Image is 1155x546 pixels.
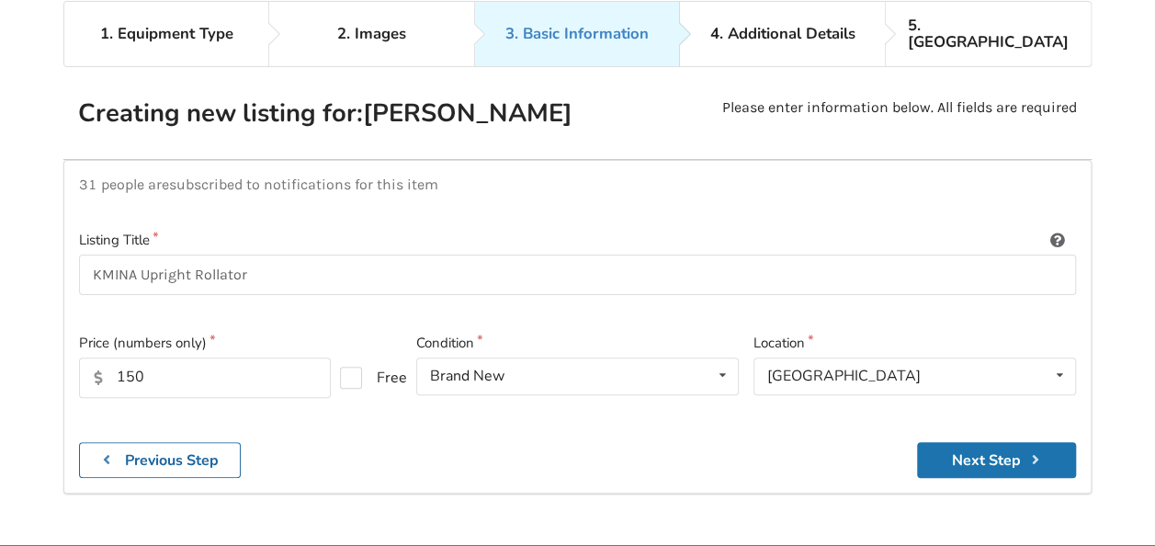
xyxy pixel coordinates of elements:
label: Condition [416,333,739,354]
div: 3. Basic Information [505,26,649,42]
b: Previous Step [125,450,219,471]
p: Please enter information below. All fields are required [722,97,1077,144]
h2: Creating new listing for: [PERSON_NAME] [78,97,574,130]
label: Location [753,333,1076,354]
label: Listing Title [79,230,1076,251]
div: 2. Images [337,26,406,42]
div: 4. Additional Details [709,26,855,42]
div: 1. Equipment Type [100,26,233,42]
div: Brand New [430,369,504,383]
div: [GEOGRAPHIC_DATA] [767,369,921,383]
label: Free [340,367,392,389]
div: 5. [GEOGRAPHIC_DATA] [908,17,1069,51]
button: Next Step [917,442,1076,478]
label: Price (numbers only) [79,333,402,354]
button: Previous Step [79,442,241,478]
p: 31 people are subscribed to notifications for this item [79,176,1076,193]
